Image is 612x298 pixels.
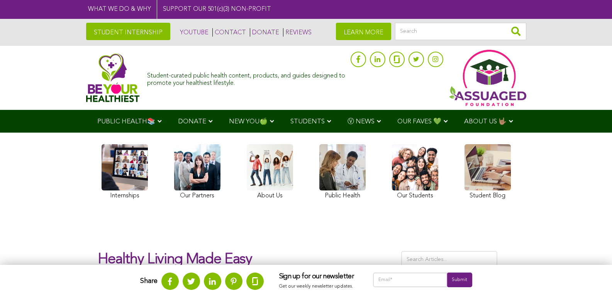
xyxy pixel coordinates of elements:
[348,118,375,125] span: Ⓥ NEWS
[290,118,325,125] span: STUDENTS
[447,273,472,287] input: Submit
[86,53,140,102] img: Assuaged
[464,118,507,125] span: ABOUT US 🤟🏽
[449,50,526,106] img: Assuaged App
[178,118,206,125] span: DONATE
[212,28,246,37] a: CONTACT
[283,28,312,37] a: REVIEWS
[252,277,258,285] img: glassdoor.svg
[373,273,448,287] input: Email*
[147,69,346,87] div: Student-curated public health content, products, and guides designed to promote your healthiest l...
[573,261,612,298] iframe: Chat Widget
[98,251,390,276] h1: Healthy Living Made Easy
[86,23,170,40] a: STUDENT INTERNSHIP
[86,110,526,133] div: Navigation Menu
[394,56,399,63] img: glassdoor
[140,278,158,285] strong: Share
[336,23,391,40] a: LEARN MORE
[279,283,358,291] p: Get our weekly newsletter updates.
[401,251,498,268] input: Search Articles...
[279,273,358,281] h3: Sign up for our newsletter
[397,118,441,125] span: OUR FAVES 💚
[178,28,209,37] a: YOUTUBE
[250,28,279,37] a: DONATE
[97,118,155,125] span: PUBLIC HEALTH📚
[229,118,268,125] span: NEW YOU🍏
[395,23,526,40] input: Search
